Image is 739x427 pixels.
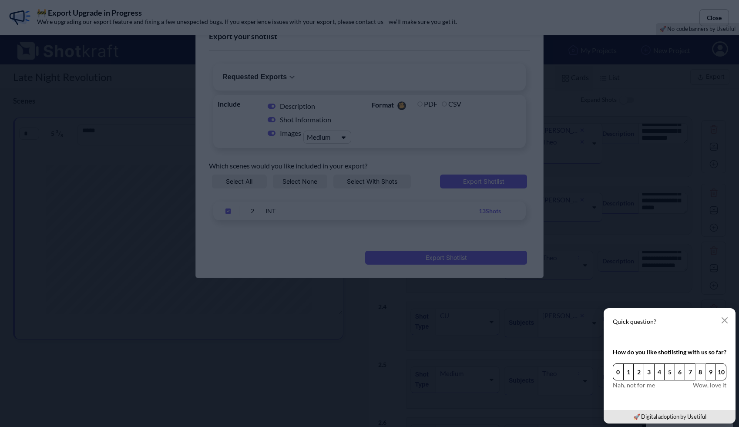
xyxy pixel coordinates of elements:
div: Online [7,7,81,14]
button: 1 [623,363,634,380]
p: Quick question? [613,317,726,326]
button: 9 [705,363,716,380]
button: 2 [633,363,644,380]
button: 4 [654,363,665,380]
button: 3 [644,363,655,380]
span: Nah, not for me [613,380,655,390]
button: 8 [695,363,706,380]
a: 🚀 Digital adoption by Usetiful [633,413,706,420]
button: 7 [685,363,695,380]
button: 0 [613,363,624,380]
div: How do you like shotlisting with us so far? [613,347,726,356]
span: Wow, love it [693,380,726,390]
button: 6 [675,363,685,380]
button: 10 [715,363,726,380]
button: 5 [664,363,675,380]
